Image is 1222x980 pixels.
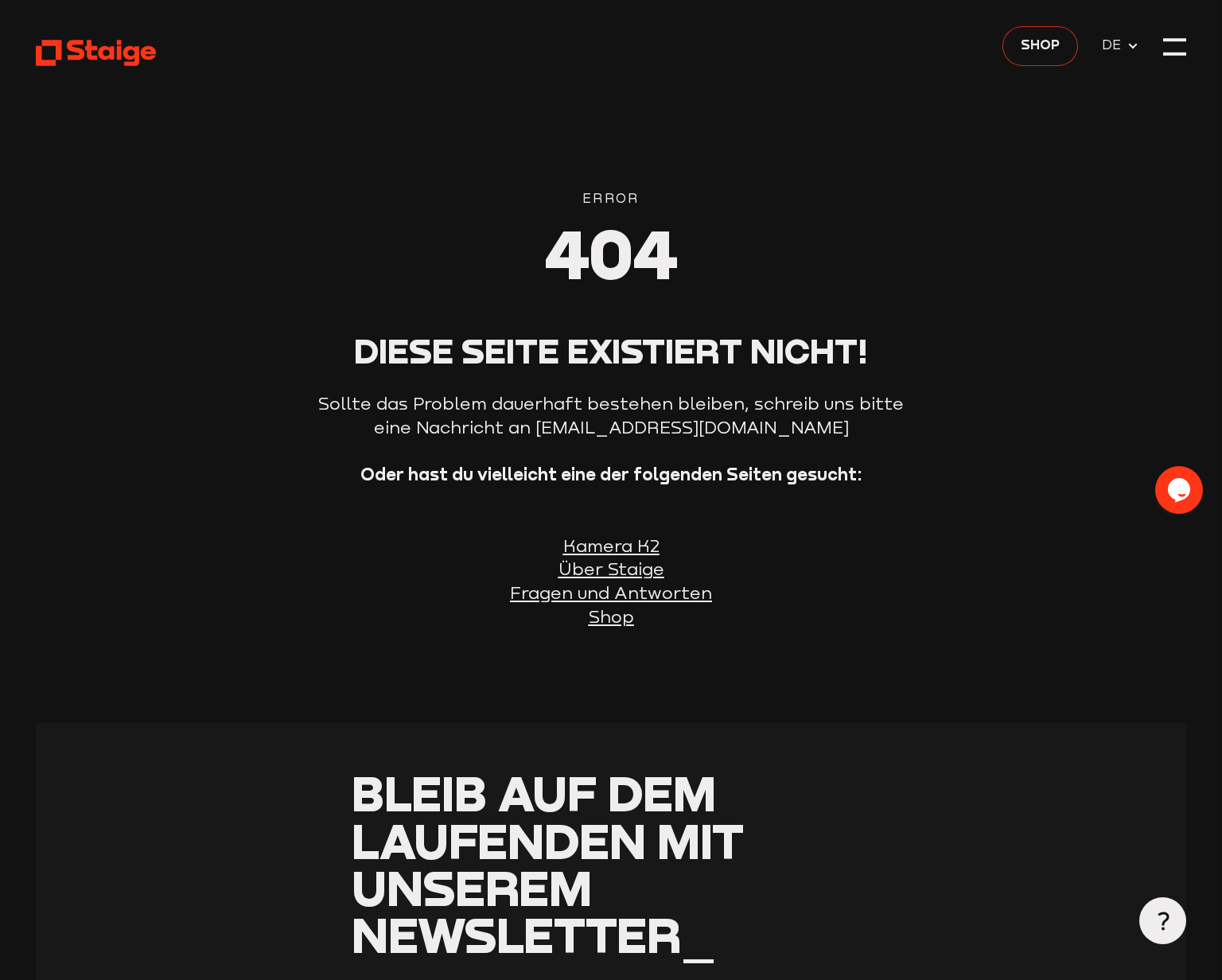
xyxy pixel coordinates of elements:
[36,189,1187,209] div: Error
[1102,35,1127,56] span: DE
[1002,26,1079,66] a: Shop
[352,764,744,917] span: Bleib auf dem Laufenden mit unserem
[545,212,678,294] span: 404
[589,607,634,627] a: Shop
[558,559,664,579] a: Über Staige
[563,536,660,556] a: Kamera K2
[354,330,868,371] span: Diese Seite existiert nicht!
[313,392,909,439] p: Sollte das Problem dauerhaft bestehen bleiben, schreib uns bitte eine Nachricht an [EMAIL_ADDRESS...
[510,583,712,603] a: Fragen und Antworten
[1021,35,1060,56] span: Shop
[360,464,862,484] strong: Oder hast du vielleicht eine der folgenden Seiten gesucht:
[352,905,716,964] span: Newsletter_
[1155,466,1206,514] iframe: chat widget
